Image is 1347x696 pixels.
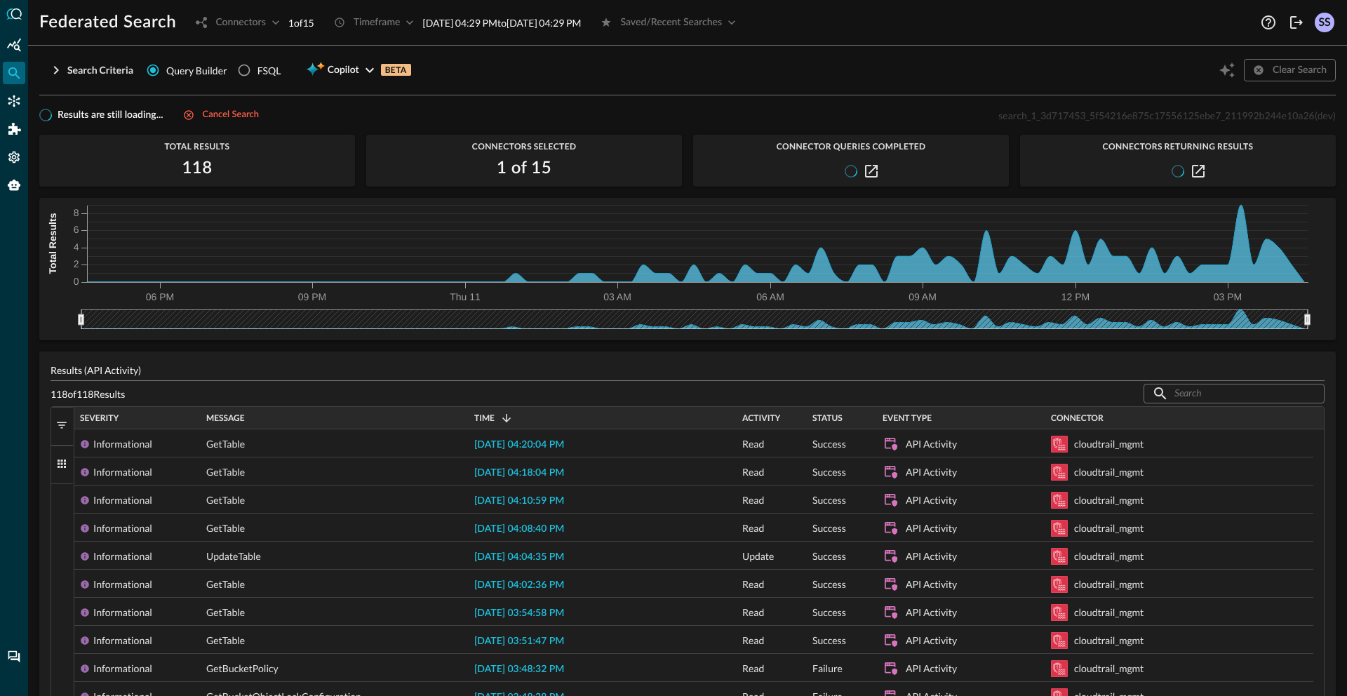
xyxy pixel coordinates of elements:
[3,34,25,56] div: Summary Insights
[474,440,564,450] span: [DATE] 04:20:04 PM
[1074,570,1144,598] div: cloudtrail_mgmt
[298,291,326,302] tspan: 09 PM
[474,524,564,534] span: [DATE] 04:08:40 PM
[3,62,25,84] div: Federated Search
[474,496,564,506] span: [DATE] 04:10:59 PM
[1074,514,1144,542] div: cloudtrail_mgmt
[742,598,764,627] span: Read
[206,570,245,598] span: GetTable
[74,207,79,218] tspan: 8
[206,458,245,486] span: GetTable
[742,514,764,542] span: Read
[1051,576,1068,593] svg: Amazon Security Lake
[474,664,564,674] span: [DATE] 03:48:32 PM
[1285,11,1308,34] button: Logout
[474,608,564,618] span: [DATE] 03:54:58 PM
[3,645,25,668] div: Chat
[257,63,281,78] div: FSQL
[80,413,119,423] span: Severity
[1074,430,1144,458] div: cloudtrail_mgmt
[1174,380,1292,406] input: Search
[742,542,774,570] span: Update
[93,598,152,627] div: Informational
[906,655,957,683] div: API Activity
[206,598,245,627] span: GetTable
[39,59,142,81] button: Search Criteria
[1061,291,1090,302] tspan: 12 PM
[93,542,152,570] div: Informational
[4,118,26,140] div: Addons
[93,486,152,514] div: Informational
[93,570,152,598] div: Informational
[51,363,1325,377] p: Results (API Activity)
[742,458,764,486] span: Read
[812,486,846,514] span: Success
[206,627,245,655] span: GetTable
[146,291,174,302] tspan: 06 PM
[812,514,846,542] span: Success
[906,570,957,598] div: API Activity
[74,276,79,287] tspan: 0
[203,107,259,123] div: Cancel search
[1051,520,1068,537] svg: Amazon Security Lake
[1051,464,1068,481] svg: Amazon Security Lake
[1315,109,1336,121] span: (dev)
[906,514,957,542] div: API Activity
[1051,436,1068,453] svg: Amazon Security Lake
[906,430,957,458] div: API Activity
[3,90,25,112] div: Connectors
[1315,13,1334,32] div: SS
[422,15,581,30] p: [DATE] 04:29 PM to [DATE] 04:29 PM
[497,157,551,180] h2: 1 of 15
[1051,548,1068,565] svg: Amazon Security Lake
[206,430,245,458] span: GetTable
[1074,486,1144,514] div: cloudtrail_mgmt
[206,542,261,570] span: UpdateTable
[47,213,58,274] tspan: Total Results
[1074,542,1144,570] div: cloudtrail_mgmt
[1020,142,1336,152] span: Connectors Returning Results
[39,11,176,34] h1: Federated Search
[742,430,764,458] span: Read
[742,655,764,683] span: Read
[812,430,846,458] span: Success
[693,142,1009,152] span: Connector Queries Completed
[906,598,957,627] div: API Activity
[93,627,152,655] div: Informational
[51,387,125,401] p: 118 of 118 Results
[93,514,152,542] div: Informational
[474,468,564,478] span: [DATE] 04:18:04 PM
[812,570,846,598] span: Success
[74,258,79,269] tspan: 2
[1074,627,1144,655] div: cloudtrail_mgmt
[1051,632,1068,649] svg: Amazon Security Lake
[812,655,843,683] span: Failure
[366,142,682,152] span: Connectors Selected
[328,62,359,79] span: Copilot
[474,552,564,562] span: [DATE] 04:04:35 PM
[906,627,957,655] div: API Activity
[74,241,79,253] tspan: 4
[603,291,631,302] tspan: 03 AM
[742,486,764,514] span: Read
[812,413,843,423] span: Status
[474,580,564,590] span: [DATE] 04:02:36 PM
[906,486,957,514] div: API Activity
[93,655,152,683] div: Informational
[906,542,957,570] div: API Activity
[909,291,937,302] tspan: 09 AM
[474,636,564,646] span: [DATE] 03:51:47 PM
[206,514,245,542] span: GetTable
[474,413,495,423] span: Time
[742,570,764,598] span: Read
[1051,604,1068,621] svg: Amazon Security Lake
[206,655,279,683] span: GetBucketPolicy
[93,430,152,458] div: Informational
[93,458,152,486] div: Informational
[742,627,764,655] span: Read
[450,291,481,302] tspan: Thu 11
[1074,598,1144,627] div: cloudtrail_mgmt
[1051,492,1068,509] svg: Amazon Security Lake
[812,598,846,627] span: Success
[812,458,846,486] span: Success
